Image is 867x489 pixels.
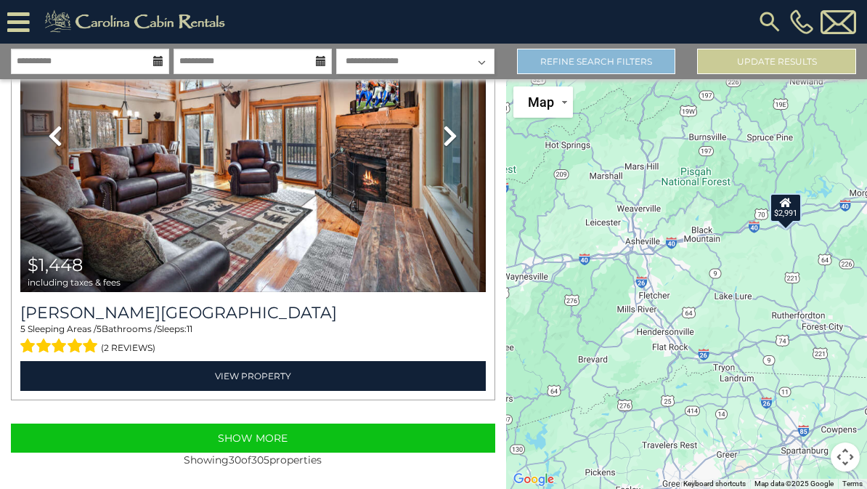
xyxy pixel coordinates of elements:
span: Map data ©2025 Google [754,480,834,488]
a: [PHONE_NUMBER] [786,9,817,34]
button: Map camera controls [831,442,860,472]
span: including taxes & fees [28,278,121,287]
span: (2 reviews) [101,339,155,357]
a: Refine Search Filters [517,49,676,74]
button: Keyboard shortcuts [683,479,746,489]
div: $2,991 [770,193,802,222]
img: Khaki-logo.png [37,7,237,36]
a: View Property [20,361,486,391]
h3: Rudolph Resort [20,303,486,323]
p: Showing of properties [11,453,495,467]
div: Sleeping Areas / Bathrooms / Sleeps: [20,323,486,357]
a: [PERSON_NAME][GEOGRAPHIC_DATA] [20,303,486,323]
a: Terms (opens in new tab) [842,480,863,488]
img: search-regular.svg [757,9,783,35]
button: Show More [11,424,495,453]
span: 305 [251,453,269,466]
a: Open this area in Google Maps (opens a new window) [510,470,558,489]
span: Map [528,94,554,110]
button: Change map style [513,86,573,118]
button: Update Results [697,49,856,74]
span: 5 [97,323,102,334]
span: 11 [187,323,192,334]
span: 5 [20,323,25,334]
span: 30 [229,453,241,466]
img: Google [510,470,558,489]
span: $1,448 [28,254,83,275]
